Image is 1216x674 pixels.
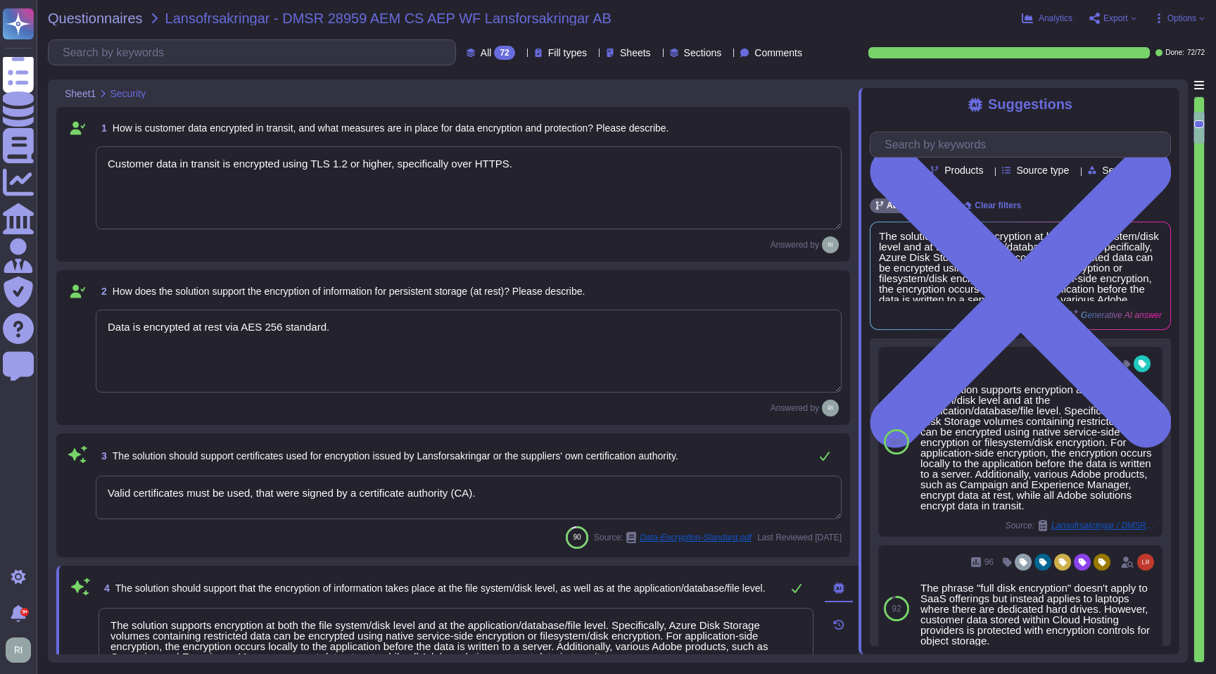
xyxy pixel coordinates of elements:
[99,583,110,593] span: 4
[113,450,678,462] span: The solution should support certificates used for encryption issued by Lansforsakringar or the su...
[6,637,31,663] img: user
[113,122,669,134] span: How is customer data encrypted in transit, and what measures are in place for data encryption and...
[889,438,904,446] span: 100
[20,608,29,616] div: 9+
[113,286,585,297] span: How does the solution support the encryption of information for persistent storage (at rest)? Ple...
[96,310,842,393] textarea: Data is encrypted at rest via AES 256 standard.
[48,11,143,25] span: Questionnaires
[1167,14,1196,23] span: Options
[771,404,819,412] span: Answered by
[640,533,752,542] span: Data-Encryption-Standard.pdf
[892,604,901,613] span: 92
[1006,520,1157,531] span: Source:
[573,533,581,541] span: 90
[110,89,146,98] span: Security
[1165,49,1184,56] span: Done:
[1051,521,1157,530] span: Lansofrsakringar / DMSR 28959 AEM CS AEP WF Lansforsakringar AB
[115,583,766,594] span: The solution should support that the encryption of information takes place at the file system/dis...
[920,384,1157,511] div: The solution supports encryption at both the file system/disk level and at the application/databa...
[56,40,455,65] input: Search by keywords
[3,635,41,666] button: user
[1039,14,1072,23] span: Analytics
[1022,13,1072,24] button: Analytics
[548,48,587,58] span: Fill types
[620,48,651,58] span: Sheets
[1103,14,1128,23] span: Export
[594,532,752,543] span: Source:
[494,46,514,60] div: 72
[96,286,107,296] span: 2
[757,533,842,542] span: Last Reviewed [DATE]
[878,132,1170,157] input: Search by keywords
[684,48,722,58] span: Sections
[96,451,107,461] span: 3
[96,476,842,519] textarea: Valid certificates must be used, that were signed by a certificate authority (CA).
[165,11,612,25] span: Lansofrsakringar - DMSR 28959 AEM CS AEP WF Lansforsakringar AB
[754,48,802,58] span: Comments
[984,558,994,566] span: 96
[822,236,839,253] img: user
[96,123,107,133] span: 1
[1187,49,1205,56] span: 72 / 72
[771,241,819,249] span: Answered by
[65,89,96,98] span: Sheet1
[96,146,842,229] textarea: Customer data in transit is encrypted using TLS 1.2 or higher, specifically over HTTPS.
[1137,554,1154,571] img: user
[481,48,492,58] span: All
[920,583,1157,646] div: The phrase "full disk encryption" doesn't apply to SaaS offerings but instead applies to laptops ...
[822,400,839,417] img: user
